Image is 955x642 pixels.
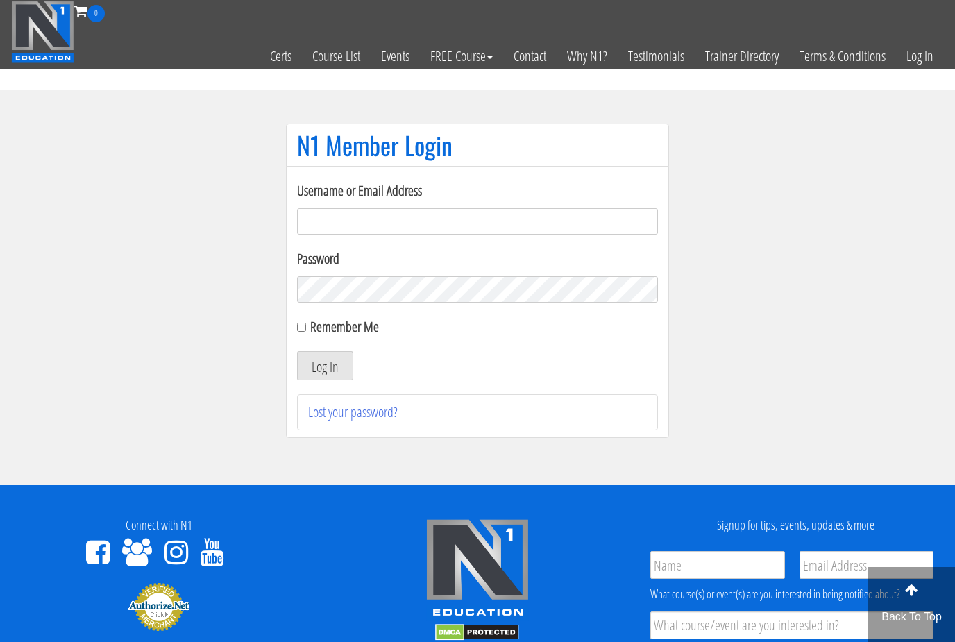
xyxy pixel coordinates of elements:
a: Testimonials [618,22,695,90]
a: Contact [503,22,557,90]
a: Terms & Conditions [789,22,896,90]
input: Name [650,551,784,579]
a: Lost your password? [308,403,398,421]
button: Log In [297,351,353,380]
h1: N1 Member Login [297,131,658,159]
input: What course/event are you interested in? [650,611,933,639]
a: Why N1? [557,22,618,90]
a: Course List [302,22,371,90]
h4: Signup for tips, events, updates & more [647,518,945,532]
img: n1-edu-logo [425,518,530,621]
label: Username or Email Address [297,180,658,201]
a: Trainer Directory [695,22,789,90]
img: n1-education [11,1,74,63]
img: DMCA.com Protection Status [435,624,519,641]
label: Password [297,248,658,269]
label: Remember Me [310,317,379,336]
img: Authorize.Net Merchant - Click to Verify [128,582,190,632]
a: Log In [896,22,944,90]
a: Certs [260,22,302,90]
input: Email Address [800,551,933,579]
a: Events [371,22,420,90]
a: FREE Course [420,22,503,90]
h4: Connect with N1 [10,518,308,532]
div: What course(s) or event(s) are you interested in being notified about? [650,586,933,602]
a: 0 [74,1,105,20]
span: 0 [87,5,105,22]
